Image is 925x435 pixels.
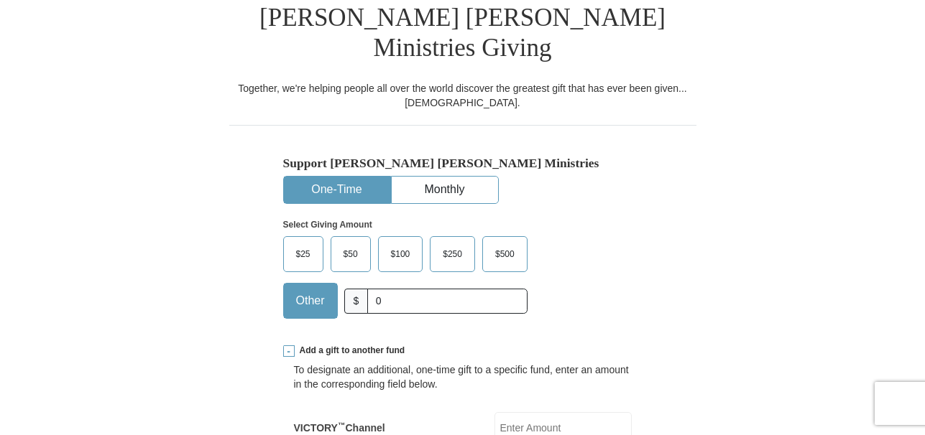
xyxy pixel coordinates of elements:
[294,421,385,435] label: VICTORY Channel
[295,345,405,357] span: Add a gift to another fund
[229,81,696,110] div: Together, we're helping people all over the world discover the greatest gift that has ever been g...
[338,421,346,429] sup: ™
[283,220,372,230] strong: Select Giving Amount
[294,362,632,391] div: To designate an additional, one-time gift to a specific fund, enter an amount in the correspondin...
[384,243,418,265] span: $100
[392,177,498,203] button: Monthly
[436,243,469,265] span: $250
[367,289,527,314] input: Other Amount
[284,177,390,203] button: One-Time
[289,243,318,265] span: $25
[289,290,332,312] span: Other
[336,243,365,265] span: $50
[344,289,369,314] span: $
[488,243,522,265] span: $500
[283,156,643,171] h5: Support [PERSON_NAME] [PERSON_NAME] Ministries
